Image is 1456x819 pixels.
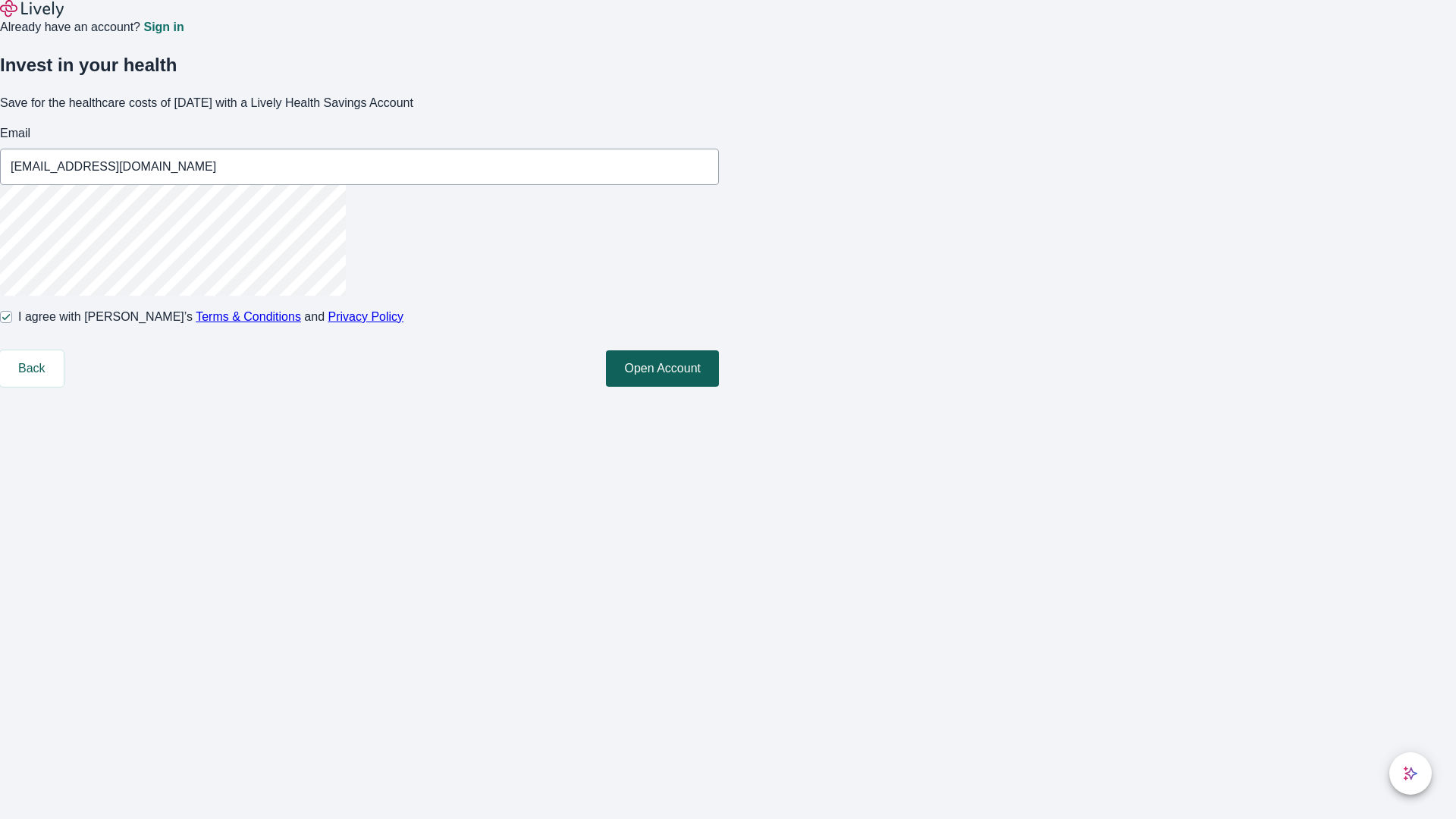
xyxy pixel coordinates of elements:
a: Terms & Conditions [196,310,301,323]
button: chat [1389,752,1432,795]
span: I agree with [PERSON_NAME]’s and [18,308,403,326]
a: Privacy Policy [328,310,404,323]
svg: Lively AI Assistant [1403,766,1418,781]
button: Open Account [606,350,719,387]
a: Sign in [143,21,184,33]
